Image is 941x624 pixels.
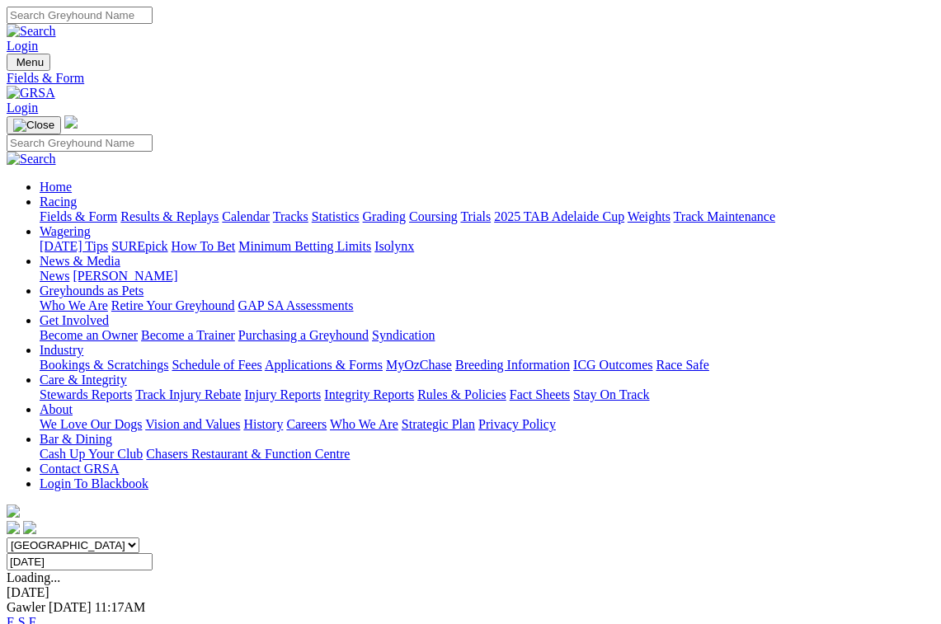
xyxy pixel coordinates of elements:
a: Who We Are [40,298,108,312]
a: Applications & Forms [265,358,383,372]
img: Search [7,152,56,167]
div: [DATE] [7,585,934,600]
a: [DATE] Tips [40,239,108,253]
div: Industry [40,358,934,373]
button: Toggle navigation [7,54,50,71]
a: Track Maintenance [674,209,775,223]
a: Privacy Policy [478,417,556,431]
a: Home [40,180,72,194]
div: Racing [40,209,934,224]
a: Purchasing a Greyhound [238,328,369,342]
a: Bar & Dining [40,432,112,446]
a: MyOzChase [386,358,452,372]
a: Coursing [409,209,458,223]
a: Careers [286,417,327,431]
a: SUREpick [111,239,167,253]
a: Race Safe [656,358,708,372]
a: We Love Our Dogs [40,417,142,431]
a: History [243,417,283,431]
a: [PERSON_NAME] [73,269,177,283]
a: Care & Integrity [40,373,127,387]
a: Strategic Plan [402,417,475,431]
a: Isolynx [374,239,414,253]
a: Stewards Reports [40,387,132,401]
img: GRSA [7,86,55,101]
a: Minimum Betting Limits [238,239,371,253]
a: Chasers Restaurant & Function Centre [146,447,350,461]
span: Gawler [7,600,45,614]
img: twitter.svg [23,521,36,534]
button: Toggle navigation [7,116,61,134]
div: Get Involved [40,328,934,343]
a: Bookings & Scratchings [40,358,168,372]
span: Loading... [7,570,60,584]
img: Close [13,119,54,132]
div: Wagering [40,239,934,254]
div: About [40,417,934,432]
div: Greyhounds as Pets [40,298,934,313]
a: Statistics [312,209,360,223]
a: Syndication [372,328,435,342]
a: Fields & Form [7,71,934,86]
a: Injury Reports [244,387,321,401]
a: GAP SA Assessments [238,298,354,312]
a: Retire Your Greyhound [111,298,235,312]
a: About [40,402,73,416]
a: Track Injury Rebate [135,387,241,401]
div: Care & Integrity [40,387,934,402]
a: Contact GRSA [40,462,119,476]
a: News [40,269,69,283]
a: Industry [40,343,83,357]
a: Who We Are [330,417,398,431]
div: Bar & Dining [40,447,934,462]
div: News & Media [40,269,934,284]
a: How To Bet [172,239,236,253]
a: Login To Blackbook [40,476,148,490]
a: Wagering [40,224,91,238]
input: Search [7,7,153,24]
span: Menu [16,56,44,68]
a: Fields & Form [40,209,117,223]
a: Calendar [222,209,270,223]
a: Cash Up Your Club [40,447,143,461]
a: ICG Outcomes [573,358,652,372]
a: Results & Replays [120,209,219,223]
a: Stay On Track [573,387,649,401]
a: Become a Trainer [141,328,235,342]
a: 2025 TAB Adelaide Cup [494,209,624,223]
a: Schedule of Fees [172,358,261,372]
input: Select date [7,553,153,570]
span: [DATE] [49,600,92,614]
a: Get Involved [40,313,109,327]
a: Login [7,39,38,53]
span: 11:17AM [95,600,146,614]
a: Tracks [273,209,308,223]
a: Vision and Values [145,417,240,431]
a: Greyhounds as Pets [40,284,144,298]
a: Integrity Reports [324,387,414,401]
a: Become an Owner [40,328,138,342]
input: Search [7,134,153,152]
a: Racing [40,195,77,209]
a: Rules & Policies [417,387,506,401]
a: Grading [363,209,406,223]
a: Fact Sheets [510,387,570,401]
a: Login [7,101,38,115]
img: logo-grsa-white.png [7,504,20,518]
img: facebook.svg [7,521,20,534]
img: logo-grsa-white.png [64,115,78,129]
a: Breeding Information [455,358,570,372]
a: News & Media [40,254,120,268]
img: Search [7,24,56,39]
a: Trials [460,209,491,223]
a: Weights [628,209,670,223]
